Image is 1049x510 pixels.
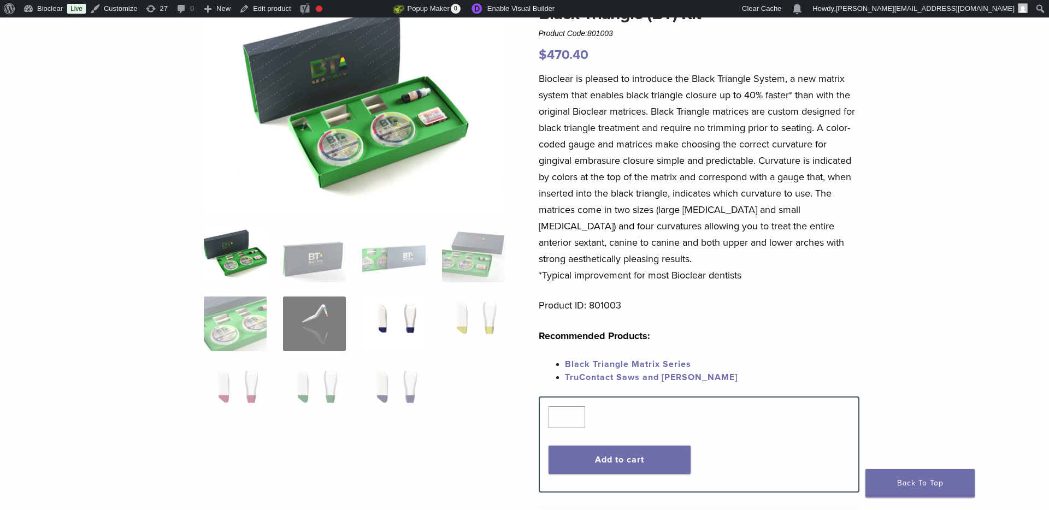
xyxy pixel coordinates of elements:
[204,296,267,351] img: Black Triangle (BT) Kit - Image 5
[204,228,267,282] img: Intro-Black-Triangle-Kit-6-Copy-e1548792917662-324x324.jpg
[442,228,505,282] img: Black Triangle (BT) Kit - Image 4
[587,29,613,38] span: 801003
[362,296,425,351] img: Black Triangle (BT) Kit - Image 7
[539,70,860,283] p: Bioclear is pleased to introduce the Black Triangle System, a new matrix system that enables blac...
[539,47,547,63] span: $
[283,228,346,282] img: Black Triangle (BT) Kit - Image 2
[362,365,425,420] img: Black Triangle (BT) Kit - Image 11
[549,446,691,474] button: Add to cart
[539,29,613,38] span: Product Code:
[539,330,650,342] strong: Recommended Products:
[204,365,267,420] img: Black Triangle (BT) Kit - Image 9
[316,5,322,12] div: Focus keyphrase not set
[362,228,425,282] img: Black Triangle (BT) Kit - Image 3
[539,297,860,313] p: Product ID: 801003
[565,372,738,383] a: TruContact Saws and [PERSON_NAME]
[67,4,86,14] a: Live
[539,47,588,63] bdi: 470.40
[836,4,1015,13] span: [PERSON_NAME][EMAIL_ADDRESS][DOMAIN_NAME]
[865,469,975,497] a: Back To Top
[332,3,393,16] img: Views over 48 hours. Click for more Jetpack Stats.
[283,296,346,351] img: Black Triangle (BT) Kit - Image 6
[283,365,346,420] img: Black Triangle (BT) Kit - Image 10
[565,359,691,370] a: Black Triangle Matrix Series
[442,296,505,351] img: Black Triangle (BT) Kit - Image 8
[451,4,461,14] span: 0
[204,1,505,214] img: Intro Black Triangle Kit-6 - Copy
